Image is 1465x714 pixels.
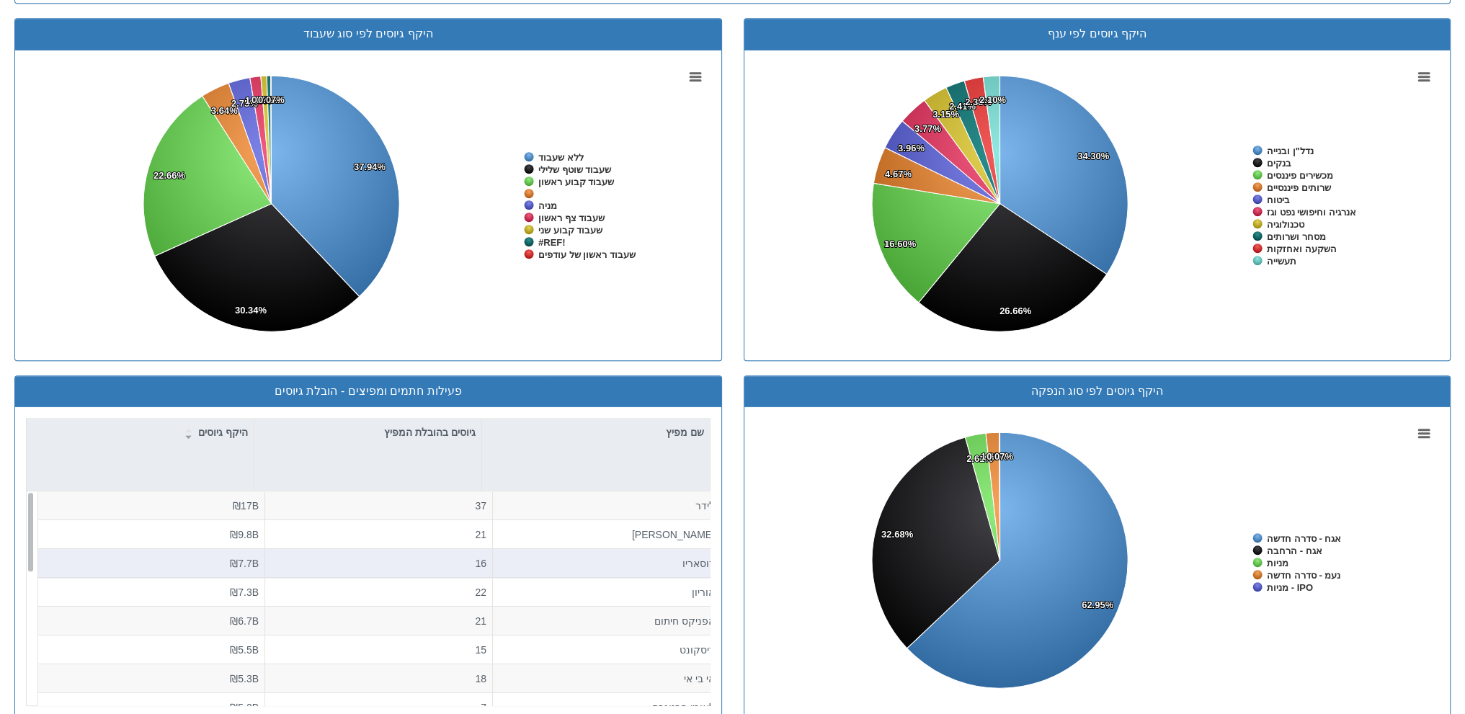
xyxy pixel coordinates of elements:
tspan: 1.69% [981,451,1007,462]
tspan: מניה [538,200,557,211]
tspan: 0.75% [251,94,278,105]
tspan: 1.36% [245,95,272,106]
span: ₪5.5B [230,644,259,656]
tspan: 2.38% [965,97,992,107]
tspan: 26.66% [999,305,1032,316]
span: ₪5.2B [230,702,259,713]
div: 37 [271,499,486,513]
div: 15 [271,643,486,657]
tspan: 2.61% [966,453,993,464]
tspan: 16.60% [884,238,917,249]
tspan: 0.07% [258,94,285,105]
tspan: מסחר ושרותים [1267,231,1326,242]
tspan: אגח - הרחבה [1267,545,1322,556]
tspan: שעבוד ראשון של עודפים [538,249,636,260]
div: אי בי אי [499,671,715,686]
tspan: ביטוח [1267,195,1290,205]
tspan: שעבוד קבוע שני [538,225,603,236]
span: ₪9.8B [230,529,259,540]
span: ₪7.3B [230,586,259,598]
tspan: שרותים פיננסיים [1267,182,1332,193]
tspan: 30.34% [235,305,267,316]
span: ₪17B [233,500,259,512]
tspan: אנרגיה וחיפושי נפט וגז [1267,207,1356,218]
div: גיוסים בהובלת המפיץ [254,419,481,446]
tspan: 2.75% [231,98,258,109]
div: 21 [271,527,486,542]
div: היקף גיוסים לפי סוג הנפקה [755,383,1440,400]
div: 21 [271,614,486,628]
tspan: 0.07% [987,451,1013,462]
tspan: שעבוד קבוע ראשון [538,177,615,187]
tspan: מניות [1267,558,1288,568]
tspan: ללא שעבוד [538,152,584,163]
tspan: שעבוד צף ראשון [538,213,605,223]
span: ₪7.7B [230,558,259,569]
div: היקף גיוסים [27,419,254,446]
tspan: 3.15% [932,109,959,120]
tspan: נעמ - סדרה חדשה [1267,570,1340,581]
div: 22 [271,585,486,599]
tspan: 32.68% [881,529,914,540]
tspan: בנקים [1267,158,1291,169]
div: 16 [271,556,486,571]
tspan: 2.41% [949,101,976,112]
tspan: 22.66% [153,170,186,181]
tspan: אגח - סדרה חדשה [1267,533,1341,544]
tspan: תעשייה [1267,256,1296,267]
tspan: 3.64% [211,105,238,116]
tspan: מניות - IPO [1267,582,1313,593]
div: 18 [271,671,486,686]
tspan: מכשירים פיננסים [1267,170,1333,181]
tspan: 3.96% [898,143,925,153]
div: לידר [499,499,715,513]
div: רוסאריו [499,556,715,571]
div: היקף גיוסים לפי ענף [755,26,1440,43]
tspan: נדל"ן ובנייה [1267,146,1314,156]
div: היקף גיוסים לפי סוג שעבוד [26,26,711,43]
div: שם מפיץ [482,419,710,446]
div: פעילות חתמים ומפיצים - הובלת גיוסים [26,383,711,400]
tspan: 62.95% [1082,599,1114,610]
tspan: 37.94% [354,161,386,172]
tspan: 3.77% [914,123,941,134]
tspan: השקעה ואחזקות [1267,244,1337,254]
tspan: 0.49% [256,94,282,105]
span: ₪5.3B [230,673,259,684]
tspan: טכנולוגיה [1267,219,1305,230]
div: אוריון [499,585,715,599]
div: דיסקונט [499,643,715,657]
tspan: 2.10% [979,94,1006,105]
tspan: 34.30% [1077,151,1110,161]
tspan: שעבוד שוטף שלילי [538,164,612,175]
tspan: 4.67% [885,169,912,179]
tspan: #REF! [538,237,566,248]
div: [PERSON_NAME] [499,527,715,542]
div: הפניקס חיתום [499,614,715,628]
span: ₪6.7B [230,615,259,627]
